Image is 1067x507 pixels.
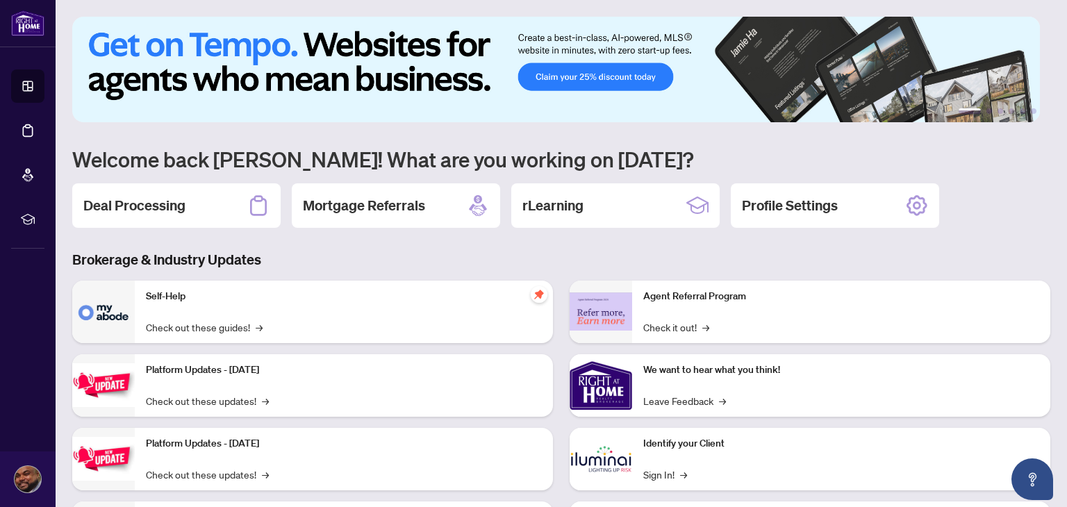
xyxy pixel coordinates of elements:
h2: Profile Settings [742,196,838,215]
img: logo [11,10,44,36]
p: Self-Help [146,289,542,304]
img: Slide 0 [72,17,1040,122]
span: → [256,319,263,335]
button: 4 [1009,108,1014,114]
a: Check it out!→ [643,319,709,335]
h3: Brokerage & Industry Updates [72,250,1050,269]
a: Check out these guides!→ [146,319,263,335]
h2: Deal Processing [83,196,185,215]
p: Platform Updates - [DATE] [146,363,542,378]
button: 6 [1031,108,1036,114]
button: Open asap [1011,458,1053,500]
p: We want to hear what you think! [643,363,1039,378]
span: pushpin [531,286,547,303]
img: We want to hear what you think! [570,354,632,417]
a: Check out these updates!→ [146,393,269,408]
h2: Mortgage Referrals [303,196,425,215]
img: Agent Referral Program [570,292,632,331]
a: Leave Feedback→ [643,393,726,408]
img: Self-Help [72,281,135,343]
p: Platform Updates - [DATE] [146,436,542,451]
button: 3 [998,108,1003,114]
button: 2 [986,108,992,114]
img: Platform Updates - July 21, 2025 [72,363,135,407]
span: → [719,393,726,408]
button: 5 [1020,108,1025,114]
h2: rLearning [522,196,584,215]
img: Identify your Client [570,428,632,490]
p: Agent Referral Program [643,289,1039,304]
a: Check out these updates!→ [146,467,269,482]
img: Platform Updates - July 8, 2025 [72,437,135,481]
span: → [680,467,687,482]
button: 1 [959,108,981,114]
span: → [262,393,269,408]
img: Profile Icon [15,466,41,492]
span: → [262,467,269,482]
span: → [702,319,709,335]
h1: Welcome back [PERSON_NAME]! What are you working on [DATE]? [72,146,1050,172]
a: Sign In!→ [643,467,687,482]
p: Identify your Client [643,436,1039,451]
